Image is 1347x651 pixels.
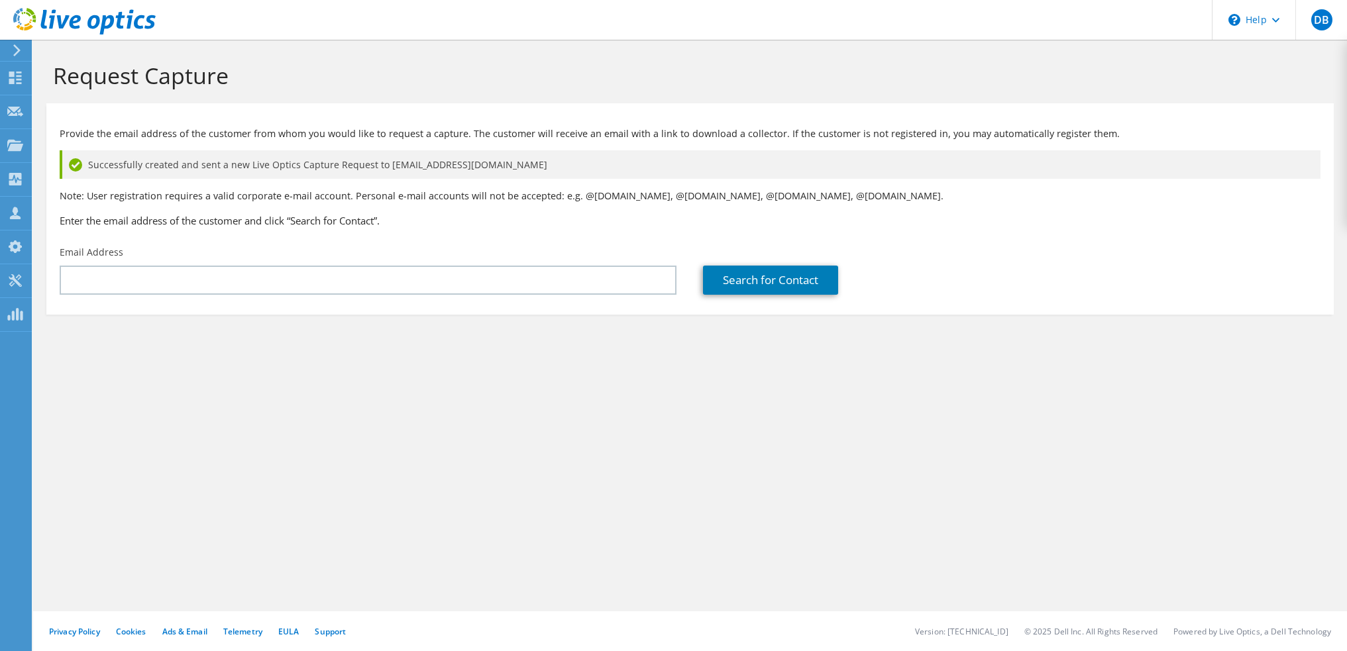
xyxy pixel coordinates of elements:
a: EULA [278,626,299,637]
span: DB [1311,9,1332,30]
label: Email Address [60,246,123,259]
svg: \n [1228,14,1240,26]
a: Search for Contact [703,266,838,295]
a: Support [315,626,346,637]
p: Note: User registration requires a valid corporate e-mail account. Personal e-mail accounts will ... [60,189,1320,203]
a: Cookies [116,626,146,637]
span: Successfully created and sent a new Live Optics Capture Request to [EMAIL_ADDRESS][DOMAIN_NAME] [88,158,547,172]
a: Telemetry [223,626,262,637]
a: Ads & Email [162,626,207,637]
a: Privacy Policy [49,626,100,637]
h3: Enter the email address of the customer and click “Search for Contact”. [60,213,1320,228]
li: Version: [TECHNICAL_ID] [915,626,1008,637]
li: © 2025 Dell Inc. All Rights Reserved [1024,626,1158,637]
li: Powered by Live Optics, a Dell Technology [1173,626,1331,637]
h1: Request Capture [53,62,1320,89]
p: Provide the email address of the customer from whom you would like to request a capture. The cust... [60,126,1320,141]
